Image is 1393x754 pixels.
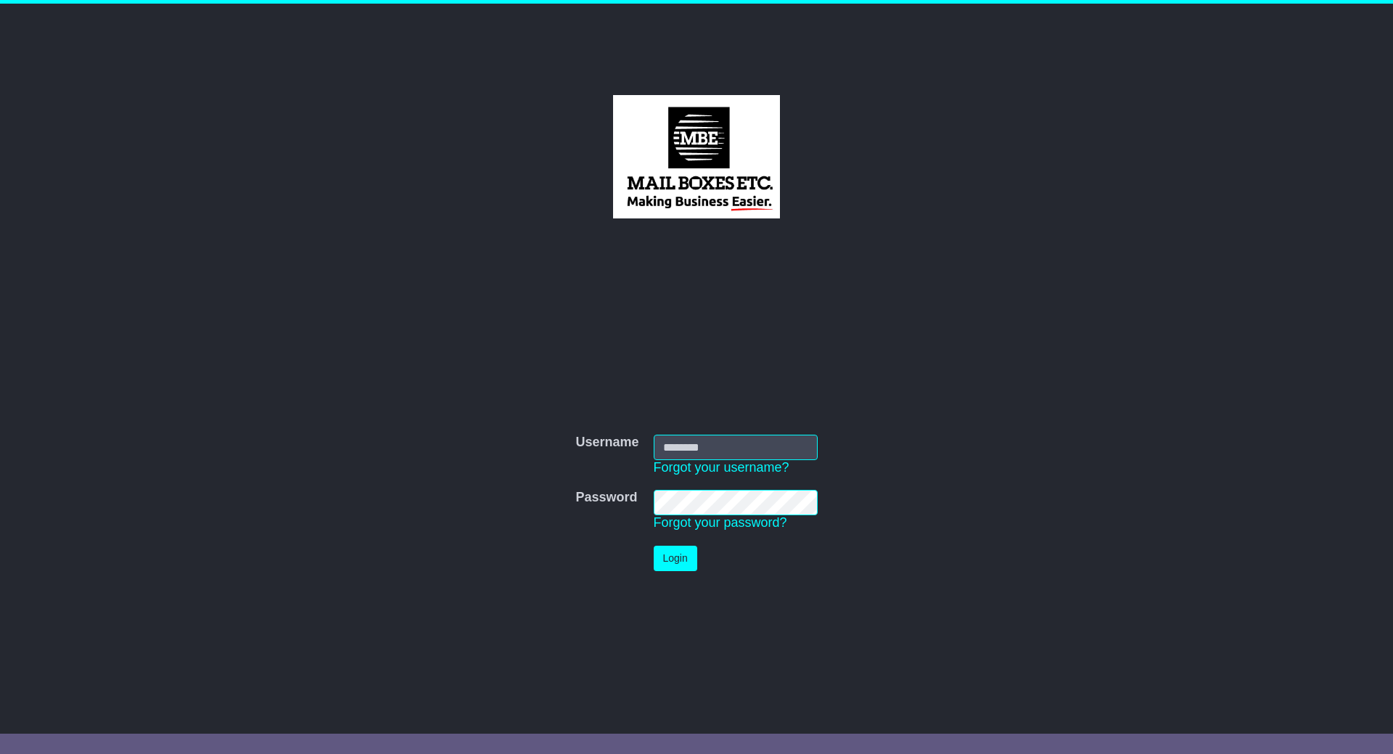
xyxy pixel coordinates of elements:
[654,460,789,475] a: Forgot your username?
[654,546,697,571] button: Login
[575,435,638,451] label: Username
[654,515,787,530] a: Forgot your password?
[613,95,779,218] img: MBE Brisbane CBD
[575,490,637,506] label: Password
